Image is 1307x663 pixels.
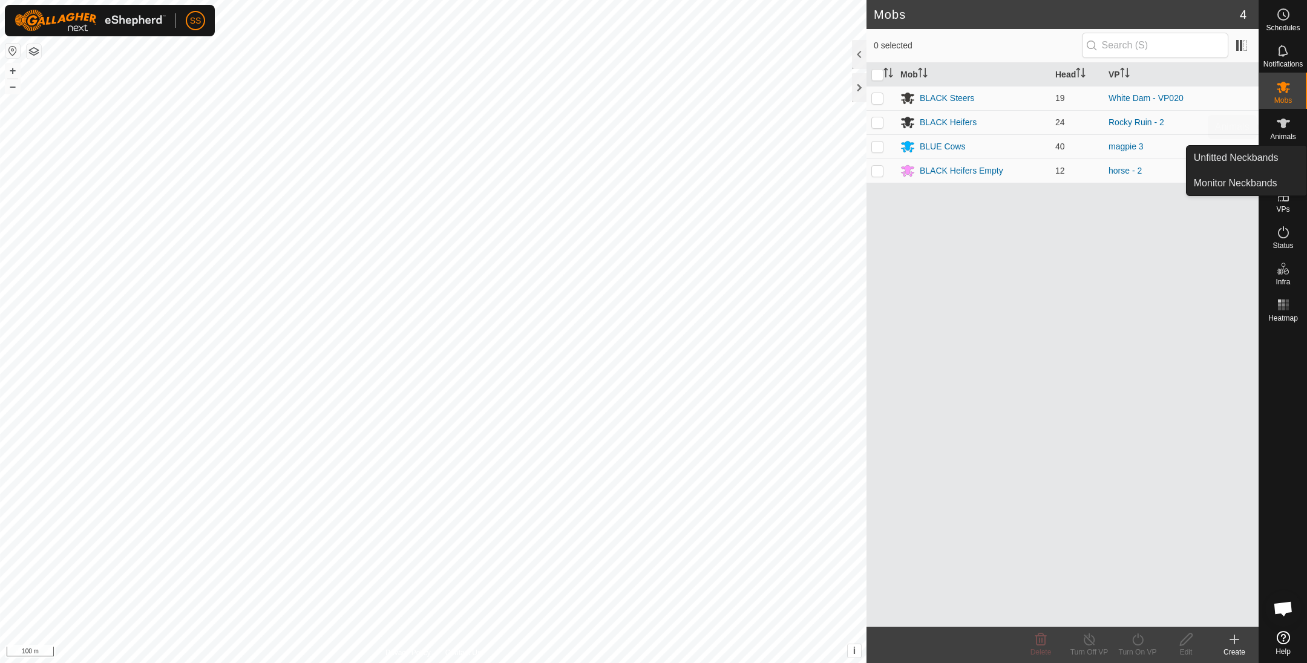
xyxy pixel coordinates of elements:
[1187,146,1306,170] a: Unfitted Neckbands
[1240,5,1246,24] span: 4
[874,39,1082,52] span: 0 selected
[920,116,977,129] div: BLACK Heifers
[918,70,928,79] p-sorticon: Activate to sort
[5,44,20,58] button: Reset Map
[1265,590,1302,627] div: Open chat
[1109,117,1164,127] a: Rocky Ruin - 2
[15,10,166,31] img: Gallagher Logo
[1210,647,1259,658] div: Create
[5,64,20,78] button: +
[1109,142,1144,151] a: magpie 3
[1194,176,1277,191] span: Monitor Neckbands
[920,92,974,105] div: BLACK Steers
[1055,93,1065,103] span: 19
[1274,97,1292,104] span: Mobs
[1162,647,1210,658] div: Edit
[1266,24,1300,31] span: Schedules
[1113,647,1162,658] div: Turn On VP
[1109,93,1184,103] a: White Dam - VP020
[445,647,481,658] a: Contact Us
[190,15,201,27] span: SS
[1104,63,1259,87] th: VP
[920,140,965,153] div: BLUE Cows
[920,165,1003,177] div: BLACK Heifers Empty
[1055,117,1065,127] span: 24
[1259,626,1307,660] a: Help
[1263,60,1303,68] span: Notifications
[1268,315,1298,322] span: Heatmap
[896,63,1050,87] th: Mob
[1276,278,1290,286] span: Infra
[5,79,20,94] button: –
[1276,648,1291,655] span: Help
[848,644,861,658] button: i
[1055,142,1065,151] span: 40
[1194,151,1279,165] span: Unfitted Neckbands
[27,44,41,59] button: Map Layers
[385,647,431,658] a: Privacy Policy
[1082,33,1228,58] input: Search (S)
[883,70,893,79] p-sorticon: Activate to sort
[1109,166,1142,175] a: horse - 2
[1050,63,1104,87] th: Head
[1120,70,1130,79] p-sorticon: Activate to sort
[874,7,1240,22] h2: Mobs
[1276,206,1289,213] span: VPs
[1273,242,1293,249] span: Status
[1055,166,1065,175] span: 12
[1065,647,1113,658] div: Turn Off VP
[1270,133,1296,140] span: Animals
[1076,70,1086,79] p-sorticon: Activate to sort
[1187,171,1306,195] a: Monitor Neckbands
[853,645,856,656] span: i
[1030,648,1052,656] span: Delete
